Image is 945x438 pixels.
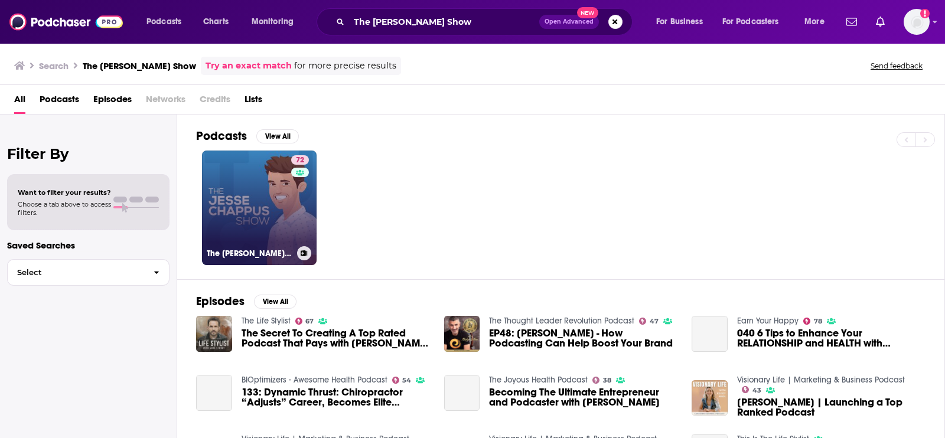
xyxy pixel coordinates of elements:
[294,59,396,73] span: for more precise results
[489,328,677,348] a: EP48: Dr. Jesse Chappus - How Podcasting Can Help Boost Your Brand
[539,15,599,29] button: Open AdvancedNew
[242,328,430,348] span: The Secret To Creating A Top Rated Podcast That Pays with [PERSON_NAME] & [PERSON_NAME] #107
[867,61,926,71] button: Send feedback
[904,9,930,35] img: User Profile
[545,19,594,25] span: Open Advanced
[742,386,761,393] a: 43
[206,59,292,73] a: Try an exact match
[489,328,677,348] span: EP48: [PERSON_NAME] - How Podcasting Can Help Boost Your Brand
[796,12,839,31] button: open menu
[814,319,822,324] span: 78
[18,188,111,197] span: Want to filter your results?
[202,151,317,265] a: 72The [PERSON_NAME] Show
[722,14,779,30] span: For Podcasters
[243,12,309,31] button: open menu
[203,14,229,30] span: Charts
[196,375,232,411] a: 133: Dynamic Thrust: Chiropractor “Adjusts” Career, Becomes Elite Podcaster - with Jesse Chappus
[648,12,718,31] button: open menu
[489,316,634,326] a: The Thought Leader Revolution Podcast
[803,318,822,325] a: 78
[254,295,296,309] button: View All
[7,259,170,286] button: Select
[245,90,262,114] a: Lists
[196,129,247,143] h2: Podcasts
[138,12,197,31] button: open menu
[639,318,659,325] a: 47
[242,387,430,407] span: 133: Dynamic Thrust: Chiropractor “Adjusts” Career, Becomes Elite Podcaster - with [PERSON_NAME]
[920,9,930,18] svg: Add a profile image
[7,240,170,251] p: Saved Searches
[489,375,588,385] a: The Joyous Health Podcast
[904,9,930,35] span: Logged in as nicole.koremenos
[207,249,292,259] h3: The [PERSON_NAME] Show
[242,316,291,326] a: The Life Stylist
[737,397,926,417] a: Jesse Chappus | Launching a Top Ranked Podcast
[40,90,79,114] a: Podcasts
[195,12,236,31] a: Charts
[14,90,25,114] a: All
[242,328,430,348] a: The Secret To Creating A Top Rated Podcast That Pays with Jesse Chappus & Marni Wasserman #107
[737,328,926,348] span: 040 6 Tips to Enhance Your RELATIONSHIP and HEALTH with [PERSON_NAME] and [PERSON_NAME]
[305,319,314,324] span: 67
[737,397,926,417] span: [PERSON_NAME] | Launching a Top Ranked Podcast
[295,318,314,325] a: 67
[146,14,181,30] span: Podcasts
[737,316,799,326] a: Earn Your Happy
[242,375,387,385] a: BIOptimizers - Awesome Health Podcast
[692,380,728,416] img: Jesse Chappus | Launching a Top Ranked Podcast
[489,387,677,407] span: Becoming The Ultimate Entrepreneur and Podcaster with [PERSON_NAME]
[196,294,296,309] a: EpisodesView All
[328,8,644,35] div: Search podcasts, credits, & more...
[592,377,611,384] a: 38
[83,60,196,71] h3: The [PERSON_NAME] Show
[8,269,144,276] span: Select
[7,145,170,162] h2: Filter By
[871,12,889,32] a: Show notifications dropdown
[18,200,111,217] span: Choose a tab above to access filters.
[146,90,185,114] span: Networks
[737,375,905,385] a: Visionary Life | Marketing & Business Podcast
[650,319,659,324] span: 47
[904,9,930,35] button: Show profile menu
[291,155,309,165] a: 72
[196,294,245,309] h2: Episodes
[842,12,862,32] a: Show notifications dropdown
[444,316,480,352] img: EP48: Dr. Jesse Chappus - How Podcasting Can Help Boost Your Brand
[196,316,232,352] img: The Secret To Creating A Top Rated Podcast That Pays with Jesse Chappus & Marni Wasserman #107
[804,14,825,30] span: More
[256,129,299,143] button: View All
[402,378,411,383] span: 54
[603,378,611,383] span: 38
[252,14,294,30] span: Monitoring
[349,12,539,31] input: Search podcasts, credits, & more...
[242,387,430,407] a: 133: Dynamic Thrust: Chiropractor “Adjusts” Career, Becomes Elite Podcaster - with Jesse Chappus
[9,11,123,33] img: Podchaser - Follow, Share and Rate Podcasts
[93,90,132,114] a: Episodes
[392,377,412,384] a: 54
[577,7,598,18] span: New
[489,387,677,407] a: Becoming The Ultimate Entrepreneur and Podcaster with Jesse Chappus
[752,388,761,393] span: 43
[444,375,480,411] a: Becoming The Ultimate Entrepreneur and Podcaster with Jesse Chappus
[692,316,728,352] a: 040 6 Tips to Enhance Your RELATIONSHIP and HEALTH with Dr. Jesse Chappus and Marni Wasserman
[39,60,69,71] h3: Search
[296,155,304,166] span: 72
[715,12,796,31] button: open menu
[196,129,299,143] a: PodcastsView All
[656,14,703,30] span: For Business
[737,328,926,348] a: 040 6 Tips to Enhance Your RELATIONSHIP and HEALTH with Dr. Jesse Chappus and Marni Wasserman
[200,90,230,114] span: Credits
